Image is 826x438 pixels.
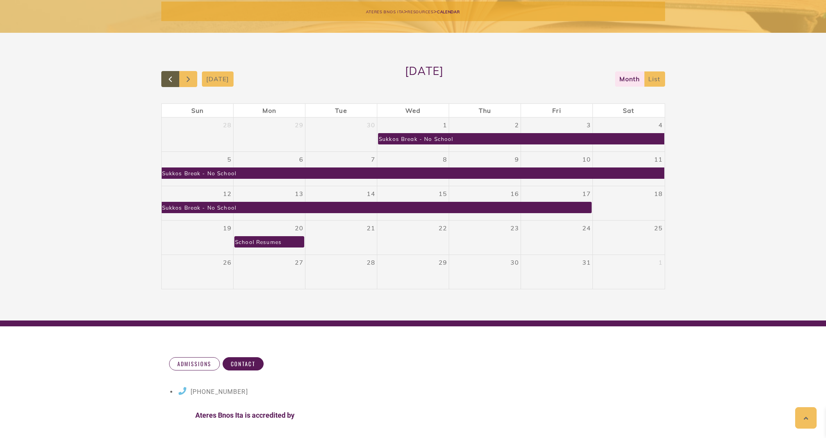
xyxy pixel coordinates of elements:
div: Sukkos Break - No School [378,134,454,144]
a: September 28, 2025 [221,118,233,132]
a: September 30, 2025 [365,118,377,132]
a: October 30, 2025 [509,255,521,270]
a: October 5, 2025 [226,152,233,167]
a: September 29, 2025 [293,118,305,132]
span: Calendar [437,9,460,14]
a: Friday [551,104,562,117]
td: September 30, 2025 [305,118,377,152]
td: October 9, 2025 [449,151,521,186]
td: October 1, 2025 [377,118,449,152]
td: October 28, 2025 [305,255,377,289]
a: November 1, 2025 [657,255,664,270]
a: October 3, 2025 [585,118,592,132]
span: Admissions [177,360,212,367]
td: October 22, 2025 [377,220,449,255]
td: October 14, 2025 [305,186,377,220]
span: Contact [231,360,255,367]
td: October 23, 2025 [449,220,521,255]
a: October 27, 2025 [293,255,305,270]
span: Ateres Bnos Ita [366,9,404,14]
a: Wednesday [404,104,422,117]
a: October 11, 2025 [653,152,664,167]
a: October 12, 2025 [221,186,233,201]
a: October 29, 2025 [437,255,449,270]
td: October 11, 2025 [593,151,665,186]
a: October 1, 2025 [441,118,449,132]
span: Resources [407,9,433,14]
td: October 19, 2025 [162,220,234,255]
a: October 23, 2025 [509,221,521,235]
td: October 25, 2025 [593,220,665,255]
a: October 20, 2025 [293,221,305,235]
a: Tuesday [334,104,348,117]
td: October 30, 2025 [449,255,521,289]
a: Resources [407,8,433,15]
td: October 18, 2025 [593,186,665,220]
a: Thursday [477,104,492,117]
td: October 21, 2025 [305,220,377,255]
button: Next month [179,71,197,87]
a: October 21, 2025 [365,221,377,235]
td: October 26, 2025 [162,255,234,289]
a: Sunday [190,104,205,117]
a: Sukkos Break - No School [162,167,665,179]
td: October 24, 2025 [521,220,593,255]
a: October 26, 2025 [221,255,233,270]
td: November 1, 2025 [593,255,665,289]
td: October 8, 2025 [377,151,449,186]
td: October 12, 2025 [162,186,234,220]
a: Sukkos Break - No School [378,133,664,144]
td: October 7, 2025 [305,151,377,186]
td: October 6, 2025 [234,151,305,186]
a: School Resumes [234,236,304,247]
a: Saturday [621,104,636,117]
a: Contact [223,357,264,370]
a: Admissions [169,357,220,370]
button: Previous month [161,71,180,87]
a: October 8, 2025 [441,152,449,167]
button: month [615,71,644,87]
td: October 2, 2025 [449,118,521,152]
button: [DATE] [202,71,234,87]
a: Monday [261,104,278,117]
td: October 29, 2025 [377,255,449,289]
a: October 16, 2025 [509,186,521,201]
a: [PHONE_NUMBER] [177,388,248,395]
a: October 18, 2025 [653,186,664,201]
a: October 19, 2025 [221,221,233,235]
a: October 22, 2025 [437,221,449,235]
h4: Ateres Bnos Ita is accredited by [171,411,319,420]
td: October 10, 2025 [521,151,593,186]
a: October 4, 2025 [657,118,664,132]
div: > > [161,2,665,21]
td: October 5, 2025 [162,151,234,186]
a: October 31, 2025 [581,255,592,270]
a: Ateres Bnos Ita [366,8,404,15]
a: October 15, 2025 [437,186,449,201]
td: October 16, 2025 [449,186,521,220]
a: October 2, 2025 [513,118,521,132]
a: October 14, 2025 [365,186,377,201]
a: October 25, 2025 [653,221,664,235]
td: October 27, 2025 [234,255,305,289]
td: October 3, 2025 [521,118,593,152]
div: Sukkos Break - No School [162,202,237,213]
a: October 6, 2025 [298,152,305,167]
td: October 31, 2025 [521,255,593,289]
h2: [DATE] [405,64,444,94]
div: Sukkos Break - No School [162,168,237,178]
div: School Resumes [235,237,282,247]
a: October 9, 2025 [513,152,521,167]
td: September 28, 2025 [162,118,234,152]
a: October 7, 2025 [369,152,377,167]
a: October 24, 2025 [581,221,592,235]
td: October 4, 2025 [593,118,665,152]
a: October 17, 2025 [581,186,592,201]
td: October 15, 2025 [377,186,449,220]
a: Sukkos Break - No School [162,202,592,213]
a: October 10, 2025 [581,152,592,167]
td: October 20, 2025 [234,220,305,255]
a: October 28, 2025 [365,255,377,270]
td: October 17, 2025 [521,186,593,220]
td: September 29, 2025 [234,118,305,152]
